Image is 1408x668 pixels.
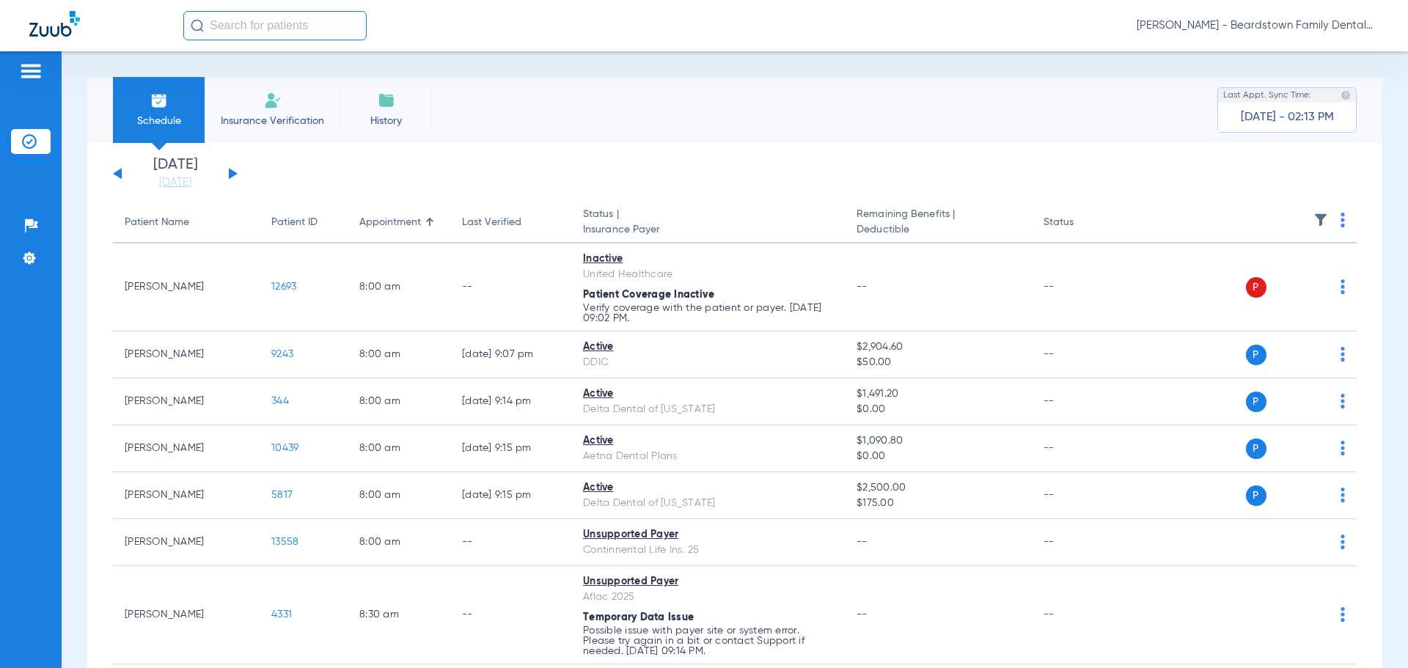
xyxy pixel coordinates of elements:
[583,449,833,464] div: Aetna Dental Plans
[845,202,1031,243] th: Remaining Benefits |
[583,527,833,543] div: Unsupported Payer
[857,386,1019,402] span: $1,491.20
[583,303,833,323] p: Verify coverage with the patient or payer. [DATE] 09:02 PM.
[113,243,260,331] td: [PERSON_NAME]
[857,282,868,292] span: --
[857,609,868,620] span: --
[1341,488,1345,502] img: group-dot-blue.svg
[125,215,189,230] div: Patient Name
[583,574,833,590] div: Unsupported Payer
[583,339,833,355] div: Active
[271,282,296,292] span: 12693
[450,378,571,425] td: [DATE] 9:14 PM
[271,215,318,230] div: Patient ID
[857,480,1019,496] span: $2,500.00
[359,215,421,230] div: Appointment
[29,11,80,37] img: Zuub Logo
[450,519,571,566] td: --
[348,378,450,425] td: 8:00 AM
[131,175,219,190] a: [DATE]
[857,449,1019,464] span: $0.00
[378,92,395,109] img: History
[113,519,260,566] td: [PERSON_NAME]
[583,543,833,558] div: Continnental Life Ins. 25
[583,222,833,238] span: Insurance Payer
[857,222,1019,238] span: Deductible
[113,425,260,472] td: [PERSON_NAME]
[348,519,450,566] td: 8:00 AM
[1341,213,1345,227] img: group-dot-blue.svg
[113,331,260,378] td: [PERSON_NAME]
[348,331,450,378] td: 8:00 AM
[348,425,450,472] td: 8:00 AM
[462,215,521,230] div: Last Verified
[125,215,248,230] div: Patient Name
[113,378,260,425] td: [PERSON_NAME]
[271,215,336,230] div: Patient ID
[1223,88,1311,103] span: Last Appt. Sync Time:
[450,331,571,378] td: [DATE] 9:07 PM
[1137,18,1379,33] span: [PERSON_NAME] - Beardstown Family Dental
[583,496,833,511] div: Delta Dental of [US_STATE]
[1246,345,1266,365] span: P
[583,625,833,656] p: Possible issue with payer site or system error. Please try again in a bit or contact Support if n...
[857,339,1019,355] span: $2,904.60
[19,62,43,80] img: hamburger-icon
[1032,378,1131,425] td: --
[348,472,450,519] td: 8:00 AM
[450,566,571,664] td: --
[857,433,1019,449] span: $1,090.80
[583,355,833,370] div: DDIC
[150,92,168,109] img: Schedule
[1032,566,1131,664] td: --
[271,443,298,453] span: 10439
[1341,394,1345,408] img: group-dot-blue.svg
[857,496,1019,511] span: $175.00
[462,215,560,230] div: Last Verified
[271,537,298,547] span: 13558
[1032,425,1131,472] td: --
[583,433,833,449] div: Active
[113,472,260,519] td: [PERSON_NAME]
[1341,441,1345,455] img: group-dot-blue.svg
[1032,243,1131,331] td: --
[1241,110,1334,125] span: [DATE] - 02:13 PM
[1313,213,1328,227] img: filter.svg
[583,402,833,417] div: Delta Dental of [US_STATE]
[583,267,833,282] div: United Healthcare
[1341,607,1345,622] img: group-dot-blue.svg
[583,480,833,496] div: Active
[191,19,204,32] img: Search Icon
[450,472,571,519] td: [DATE] 9:15 PM
[1032,202,1131,243] th: Status
[131,158,219,190] li: [DATE]
[583,612,694,623] span: Temporary Data Issue
[583,252,833,267] div: Inactive
[1032,519,1131,566] td: --
[450,425,571,472] td: [DATE] 9:15 PM
[583,386,833,402] div: Active
[857,355,1019,370] span: $50.00
[1341,279,1345,294] img: group-dot-blue.svg
[1032,472,1131,519] td: --
[1246,485,1266,506] span: P
[1032,331,1131,378] td: --
[271,396,289,406] span: 344
[450,243,571,331] td: --
[1341,535,1345,549] img: group-dot-blue.svg
[351,114,421,128] span: History
[1246,277,1266,298] span: P
[271,490,293,500] span: 5817
[583,590,833,605] div: Aflac 2025
[359,215,439,230] div: Appointment
[857,537,868,547] span: --
[1341,90,1351,100] img: last sync help info
[216,114,329,128] span: Insurance Verification
[348,566,450,664] td: 8:30 AM
[124,114,194,128] span: Schedule
[113,566,260,664] td: [PERSON_NAME]
[1246,392,1266,412] span: P
[264,92,282,109] img: Manual Insurance Verification
[271,349,293,359] span: 9243
[1341,347,1345,361] img: group-dot-blue.svg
